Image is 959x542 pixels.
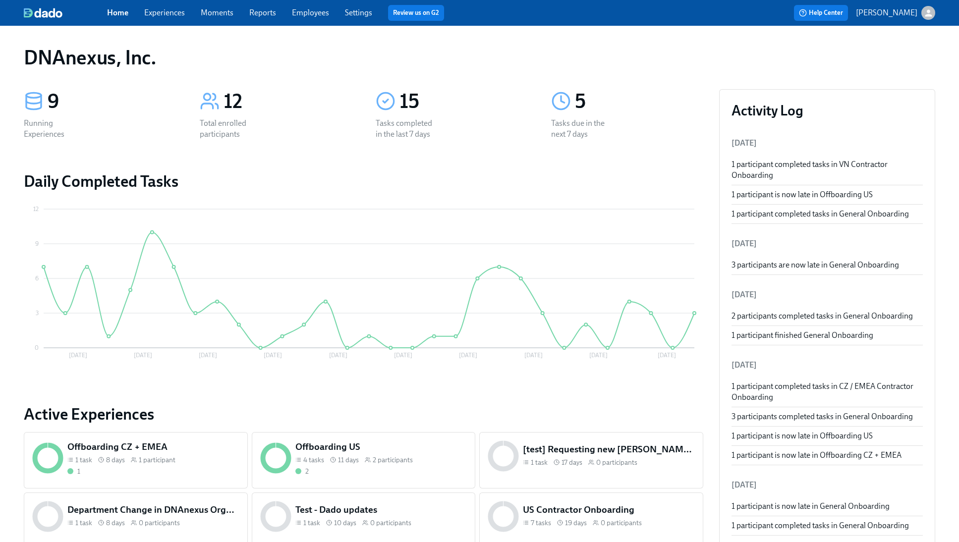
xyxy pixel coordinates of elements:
a: Settings [345,8,372,17]
a: dado [24,8,107,18]
img: dado [24,8,62,18]
a: Reports [249,8,276,17]
div: 1 participant completed tasks in VN Contractor Onboarding [732,159,923,181]
div: Total enrolled participants [200,118,263,140]
span: 1 task [75,455,92,465]
h5: US Contractor Onboarding [523,503,695,516]
a: Offboarding US4 tasks 11 days2 participants2 [252,432,476,488]
div: 9 [48,89,176,114]
div: 3 participants completed tasks in General Onboarding [732,411,923,422]
h5: [test] Requesting new [PERSON_NAME] photos [523,443,695,456]
span: 1 task [531,458,548,467]
span: [DATE] [732,138,757,148]
span: 0 participants [596,458,637,467]
span: 1 task [303,518,320,528]
a: Offboarding CZ + EMEA1 task 8 days1 participant1 [24,432,248,488]
span: 7 tasks [531,518,551,528]
span: 2 participants [373,455,413,465]
a: Experiences [144,8,185,17]
tspan: [DATE] [69,352,87,359]
tspan: 6 [35,275,39,282]
li: [DATE] [732,232,923,256]
div: 1 [77,467,80,476]
tspan: [DATE] [459,352,477,359]
div: 2 [305,467,309,476]
div: 1 participant completed tasks in General Onboarding [732,209,923,219]
tspan: 12 [33,206,39,213]
span: 4 tasks [303,455,324,465]
span: 17 days [562,458,582,467]
h5: Test - Dado updates [295,503,467,516]
tspan: 3 [36,310,39,317]
span: 0 participants [370,518,411,528]
div: 1 participant is now late in Offboarding US [732,189,923,200]
tspan: [DATE] [658,352,676,359]
div: Running Experiences [24,118,87,140]
span: 19 days [565,518,587,528]
a: Active Experiences [24,404,703,424]
div: 12 [224,89,352,114]
span: 0 participants [601,518,642,528]
div: 1 participant completed tasks in CZ / EMEA Contractor Onboarding [732,381,923,403]
span: 11 days [338,455,359,465]
div: 1 participant is now late in General Onboarding [732,501,923,512]
button: Review us on G2 [388,5,444,21]
span: 0 participants [139,518,180,528]
tspan: [DATE] [199,352,217,359]
button: [PERSON_NAME] [856,6,935,20]
tspan: [DATE] [589,352,608,359]
div: 1 participant is now late in Offboarding CZ + EMEA [732,450,923,461]
tspan: [DATE] [134,352,152,359]
li: [DATE] [732,473,923,497]
div: 1 participant completed tasks in General Onboarding [732,520,923,531]
div: 5 [575,89,703,114]
a: [test] Requesting new [PERSON_NAME] photos1 task 17 days0 participants [479,432,703,488]
h5: Department Change in DNAnexus Organization [67,503,239,516]
span: Help Center [799,8,843,18]
a: Moments [201,8,233,17]
span: 8 days [106,518,125,528]
div: 15 [399,89,528,114]
h5: Offboarding US [295,440,467,453]
div: Tasks completed in the last 7 days [376,118,439,140]
a: Employees [292,8,329,17]
div: Completed all due tasks [295,467,309,476]
div: 1 participant finished General Onboarding [732,330,923,341]
span: 1 participant [139,455,175,465]
a: Review us on G2 [393,8,439,18]
tspan: [DATE] [524,352,543,359]
span: 1 task [75,518,92,528]
h5: Offboarding CZ + EMEA [67,440,239,453]
div: 2 participants completed tasks in General Onboarding [732,311,923,322]
h2: Daily Completed Tasks [24,171,703,191]
button: Help Center [794,5,848,21]
li: [DATE] [732,353,923,377]
tspan: [DATE] [264,352,282,359]
div: Completed all due tasks [67,467,80,476]
tspan: [DATE] [329,352,347,359]
div: Tasks due in the next 7 days [551,118,615,140]
p: [PERSON_NAME] [856,7,917,18]
div: 1 participant is now late in Offboarding US [732,431,923,441]
span: 10 days [334,518,356,528]
h3: Activity Log [732,102,923,119]
a: Home [107,8,128,17]
li: [DATE] [732,283,923,307]
tspan: 0 [35,344,39,351]
span: 8 days [106,455,125,465]
tspan: 9 [35,240,39,247]
div: 3 participants are now late in General Onboarding [732,260,923,271]
h1: DNAnexus, Inc. [24,46,156,69]
tspan: [DATE] [394,352,412,359]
